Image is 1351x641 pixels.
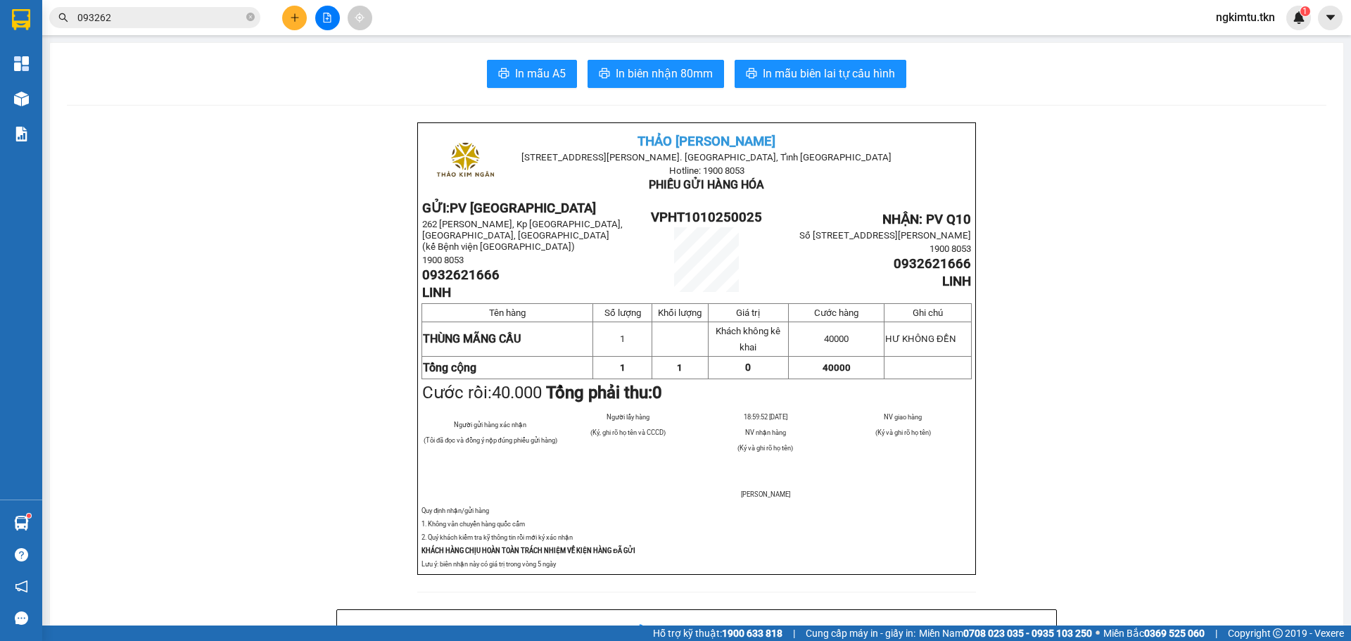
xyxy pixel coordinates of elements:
span: notification [15,580,28,593]
img: dashboard-icon [14,56,29,71]
span: 40.000 [492,383,542,402]
img: logo [430,127,500,197]
span: search [58,13,68,23]
span: 1900 8053 [422,255,464,265]
span: Cước rồi: [422,383,662,402]
span: 262 [PERSON_NAME], Kp [GEOGRAPHIC_DATA], [GEOGRAPHIC_DATA], [GEOGRAPHIC_DATA] (kế Bệnh viện [GEOG... [422,219,623,252]
strong: 0708 023 035 - 0935 103 250 [963,628,1092,639]
span: 0 [652,383,662,402]
span: LINH [942,274,971,289]
button: plus [282,6,307,30]
span: Miền Bắc [1103,626,1205,641]
span: 1 [620,334,625,344]
span: In mẫu A5 [515,65,566,82]
span: caret-down [1324,11,1337,24]
span: Lưu ý: biên nhận này có giá trị trong vòng 5 ngày [421,560,556,568]
span: Giá trị [736,307,760,318]
strong: 1900 633 818 [722,628,782,639]
span: PV [GEOGRAPHIC_DATA] [450,201,596,216]
span: In biên nhận 80mm [616,65,713,82]
span: 1. Không vân chuyển hàng quốc cấm [421,520,525,528]
button: caret-down [1318,6,1343,30]
span: 18:59:52 [DATE] [744,413,787,421]
span: | [1215,626,1217,641]
span: (Ký và ghi rõ họ tên) [875,429,931,436]
span: HƯ KHÔNG ĐỀN [885,334,956,344]
span: | [793,626,795,641]
span: printer [599,68,610,81]
span: 40000 [823,362,851,373]
span: Tên hàng [489,307,526,318]
span: 2. Quý khách kiểm tra kỹ thông tin rồi mới ký xác nhận [421,533,573,541]
span: Cước hàng [814,307,858,318]
button: aim [348,6,372,30]
span: close-circle [246,13,255,21]
span: LINH [422,285,451,300]
span: Khối lượng [658,307,702,318]
span: THÙNG MÃNG CẦU [423,332,521,345]
button: file-add [315,6,340,30]
li: [STREET_ADDRESS][PERSON_NAME]. [GEOGRAPHIC_DATA], Tỉnh [GEOGRAPHIC_DATA] [132,34,588,52]
span: Khách không kê khai [716,326,780,353]
button: printerIn mẫu biên lai tự cấu hình [735,60,906,88]
span: Hỗ trợ kỹ thuật: [653,626,782,641]
img: icon-new-feature [1293,11,1305,24]
span: THẢO [PERSON_NAME] [638,134,775,149]
span: (Tôi đã đọc và đồng ý nộp đúng phiếu gửi hàng) [424,436,557,444]
span: message [15,611,28,625]
span: close-circle [246,11,255,25]
span: Hotline: 1900 8053 [669,165,744,176]
span: (Ký, ghi rõ họ tên và CCCD) [590,429,666,436]
span: [PERSON_NAME] [741,490,790,498]
span: 1900 8053 [930,243,971,254]
span: NV giao hàng [884,413,922,421]
input: Tìm tên, số ĐT hoặc mã đơn [77,10,243,25]
strong: KHÁCH HÀNG CHỊU HOÀN TOÀN TRÁCH NHIỆM VỀ KIỆN HÀNG ĐÃ GỬI [421,547,635,554]
span: 0932621666 [894,256,971,272]
span: Miền Nam [919,626,1092,641]
button: printerIn mẫu A5 [487,60,577,88]
span: VPHT1010250025 [651,210,762,225]
strong: Tổng phải thu: [546,383,662,402]
strong: 0369 525 060 [1144,628,1205,639]
span: In mẫu biên lai tự cấu hình [763,65,895,82]
span: [STREET_ADDRESS][PERSON_NAME]. [GEOGRAPHIC_DATA], Tỉnh [GEOGRAPHIC_DATA] [521,152,892,163]
span: aim [355,13,364,23]
span: 1 [1302,6,1307,16]
span: ⚪️ [1096,630,1100,636]
span: Ghi chú [913,307,943,318]
span: printer [746,68,757,81]
li: Hotline: 1900 8153 [132,52,588,70]
span: PHIẾU GỬI HÀNG HÓA [649,178,764,191]
span: plus [290,13,300,23]
button: printerIn biên nhận 80mm [588,60,724,88]
span: Người gửi hàng xác nhận [454,421,526,429]
sup: 1 [27,514,31,518]
span: question-circle [15,548,28,561]
img: solution-icon [14,127,29,141]
span: 0 [745,362,751,373]
b: GỬI : PV Q10 [18,102,129,125]
span: Số [STREET_ADDRESS][PERSON_NAME] [799,230,971,241]
span: copyright [1273,628,1283,638]
sup: 1 [1300,6,1310,16]
span: 0932621666 [422,267,500,283]
span: printer [498,68,509,81]
img: warehouse-icon [14,516,29,531]
span: Số lượng [604,307,641,318]
img: warehouse-icon [14,91,29,106]
span: Quy định nhận/gửi hàng [421,507,489,514]
span: NV nhận hàng [745,429,786,436]
span: ngkimtu.tkn [1205,8,1286,26]
span: (Ký và ghi rõ họ tên) [737,444,793,452]
strong: GỬI: [422,201,596,216]
img: logo.jpg [18,18,88,88]
span: 1 [620,362,626,373]
img: logo-vxr [12,9,30,30]
span: Người lấy hàng [607,413,649,421]
span: file-add [322,13,332,23]
span: 1 [677,362,683,373]
span: Cung cấp máy in - giấy in: [806,626,915,641]
span: 40000 [824,334,849,344]
strong: Tổng cộng [423,361,476,374]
